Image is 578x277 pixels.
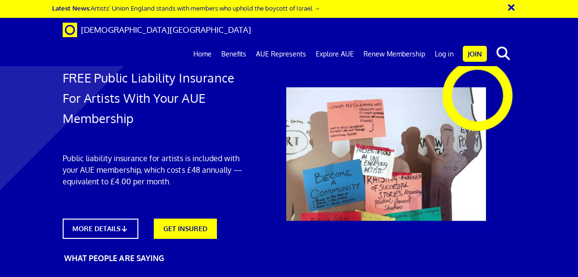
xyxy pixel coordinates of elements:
[52,4,91,12] strong: Latest News:
[55,18,258,42] a: Brand [DEMOGRAPHIC_DATA][GEOGRAPHIC_DATA]
[359,42,430,66] a: Renew Membership
[63,219,139,239] a: MORE DETAILS
[52,4,320,12] a: Latest News:Artists’ Union England stands with members who uphold the boycott of Israel →
[188,42,216,66] a: Home
[81,25,251,35] span: [DEMOGRAPHIC_DATA][GEOGRAPHIC_DATA]
[63,68,243,128] h1: FREE Public Liability Insurance For Artists With Your AUE Membership
[430,42,458,66] a: Log in
[311,42,359,66] a: Explore AUE
[463,46,487,62] a: Join
[154,219,217,239] a: GET INSURED
[216,42,251,66] a: Benefits
[489,43,518,64] button: search
[251,42,311,66] a: AUE Represents
[63,152,243,187] p: Public liability insurance for artists is included with your AUE membership, which costs £48 annu...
